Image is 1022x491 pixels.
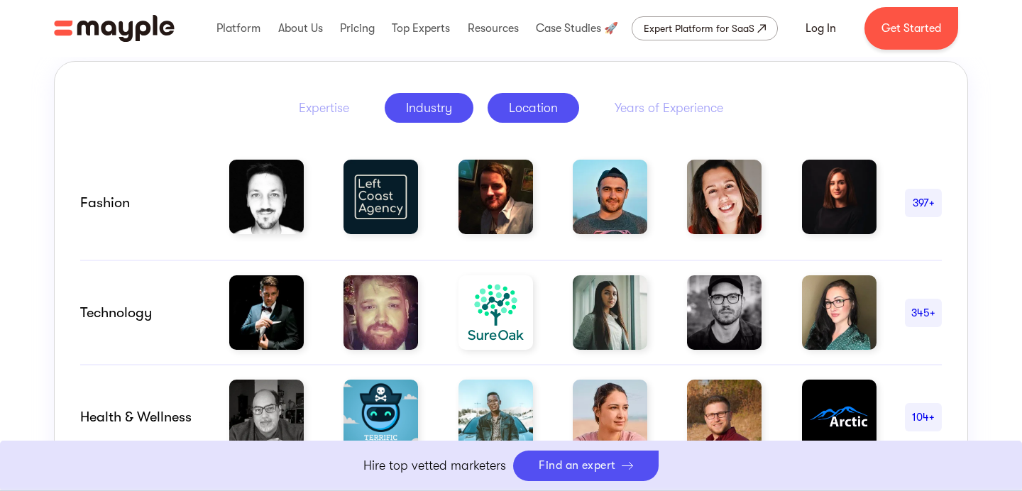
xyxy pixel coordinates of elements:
[406,99,452,116] div: Industry
[864,7,958,50] a: Get Started
[905,304,942,321] div: 345+
[905,194,942,211] div: 397+
[905,409,942,426] div: 104+
[789,11,853,45] a: Log In
[632,16,778,40] a: Expert Platform for SaaS
[336,6,378,51] div: Pricing
[644,20,754,37] div: Expert Platform for SaaS
[509,99,558,116] div: Location
[80,194,201,211] div: Fashion
[80,409,201,426] div: Health & Wellness
[80,304,201,321] div: Technology
[299,99,349,116] div: Expertise
[464,6,522,51] div: Resources
[388,6,454,51] div: Top Experts
[54,15,175,42] img: Mayple logo
[213,6,264,51] div: Platform
[54,15,175,42] a: home
[615,99,723,116] div: Years of Experience
[275,6,326,51] div: About Us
